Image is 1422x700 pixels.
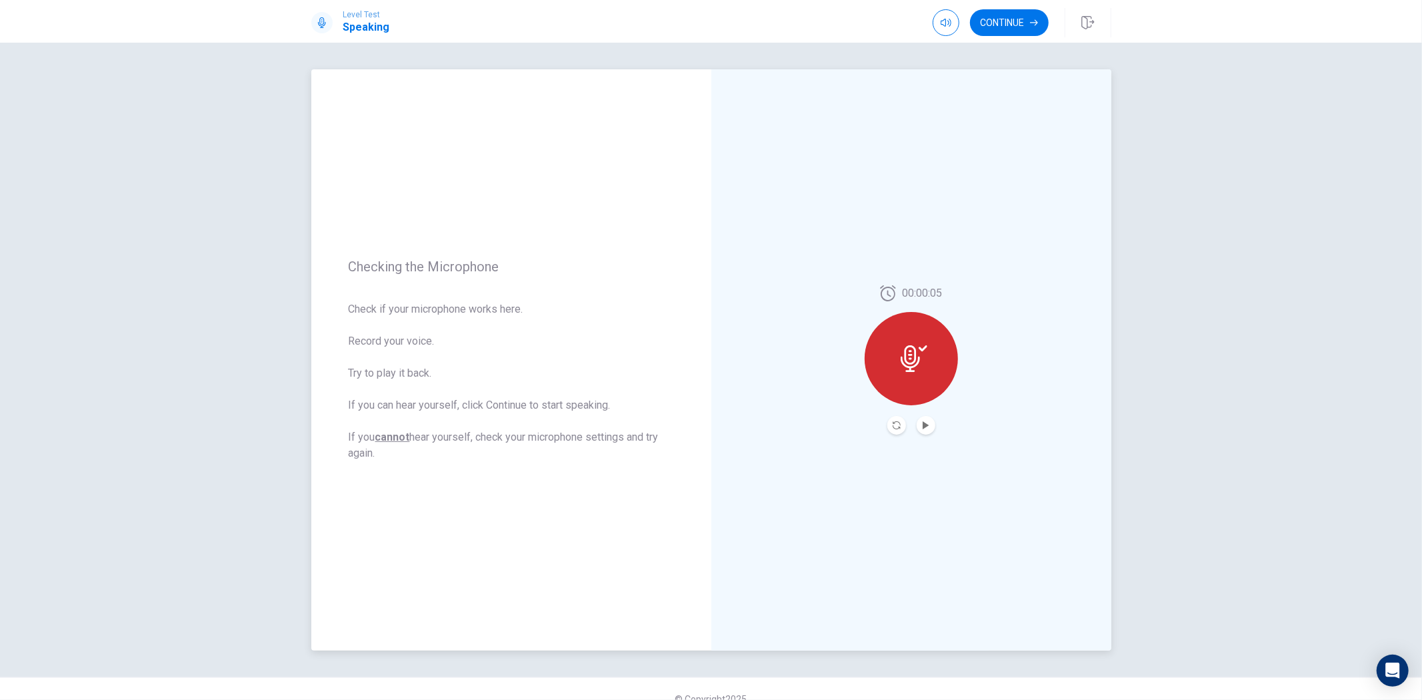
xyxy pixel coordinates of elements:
span: 00:00:05 [902,285,942,301]
span: Checking the Microphone [349,259,674,275]
span: Level Test [343,10,390,19]
u: cannot [375,431,410,443]
h1: Speaking [343,19,390,35]
button: Continue [970,9,1049,36]
button: Record Again [887,416,906,435]
button: Play Audio [917,416,935,435]
div: Open Intercom Messenger [1377,655,1409,687]
span: Check if your microphone works here. Record your voice. Try to play it back. If you can hear your... [349,301,674,461]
